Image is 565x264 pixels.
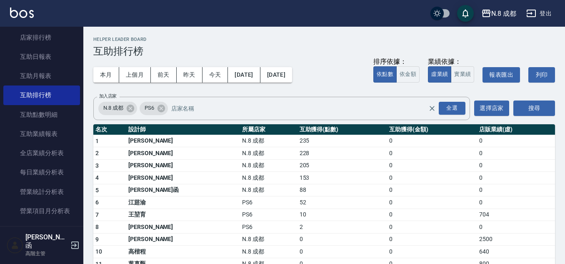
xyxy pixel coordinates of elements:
button: Open [437,100,467,116]
span: 1 [95,138,99,144]
td: PS6 [240,209,297,221]
button: 依點數 [373,66,397,83]
td: 0 [387,135,477,147]
span: 9 [95,236,99,243]
span: 2 [95,150,99,156]
button: Clear [426,103,438,114]
button: 昨天 [177,67,202,83]
td: 0 [387,221,477,234]
span: 4 [95,174,99,181]
td: N.8 成都 [240,147,297,160]
td: 10 [297,209,387,221]
div: 業績依據： [428,58,474,66]
td: 0 [477,196,555,209]
td: 153 [297,172,387,184]
td: PS6 [240,221,297,234]
div: N.8 成都 [491,8,516,19]
button: 報表匯出 [482,67,520,83]
td: 0 [387,172,477,184]
th: 店販業績(虛) [477,124,555,135]
span: 3 [95,162,99,169]
td: 江莛渝 [126,196,240,209]
td: 0 [477,159,555,172]
td: 640 [477,246,555,258]
a: 互助月報表 [3,66,80,85]
td: 0 [387,159,477,172]
div: 排序依據： [373,58,420,66]
a: 營業統計分析表 [3,182,80,201]
th: 互助獲得(點數) [297,124,387,135]
button: 前天 [151,67,177,83]
td: [PERSON_NAME] [126,147,240,160]
td: 205 [297,159,387,172]
button: [DATE] [260,67,292,83]
td: 0 [387,184,477,196]
a: 每日業績分析表 [3,163,80,182]
td: [PERSON_NAME] [126,233,240,246]
a: 全店業績分析表 [3,143,80,163]
h3: 互助排行榜 [93,45,555,57]
td: N.8 成都 [240,233,297,246]
td: 235 [297,135,387,147]
div: PS6 [140,102,168,115]
img: Person [7,237,23,254]
td: 0 [387,209,477,221]
input: 店家名稱 [169,101,443,116]
td: 88 [297,184,387,196]
span: N.8 成都 [98,104,128,112]
td: 2500 [477,233,555,246]
td: N.8 成都 [240,159,297,172]
a: 互助排行榜 [3,85,80,105]
td: PS6 [240,196,297,209]
td: 704 [477,209,555,221]
td: 2 [297,221,387,234]
td: [PERSON_NAME] [126,135,240,147]
td: 0 [387,246,477,258]
td: 0 [477,135,555,147]
span: 6 [95,199,99,206]
td: 0 [477,221,555,234]
a: 店家排行榜 [3,28,80,47]
button: [DATE] [228,67,260,83]
button: 虛業績 [428,66,451,83]
th: 名次 [93,124,126,135]
button: 上個月 [119,67,151,83]
button: 搜尋 [513,101,555,116]
td: [PERSON_NAME] [126,221,240,234]
div: N.8 成都 [98,102,137,115]
td: 高楷程 [126,246,240,258]
td: 0 [477,184,555,196]
span: 10 [95,248,102,255]
button: 實業績 [451,66,474,83]
a: 設計師業績表 [3,221,80,240]
span: 5 [95,187,99,194]
span: PS6 [140,104,159,112]
td: 52 [297,196,387,209]
button: 今天 [202,67,228,83]
a: 互助日報表 [3,47,80,66]
td: 0 [477,172,555,184]
td: N.8 成都 [240,184,297,196]
td: 0 [477,147,555,160]
td: 0 [387,147,477,160]
td: 0 [387,233,477,246]
td: 0 [387,196,477,209]
th: 互助獲得(金額) [387,124,477,135]
button: 列印 [528,67,555,83]
td: 228 [297,147,387,160]
td: [PERSON_NAME] [126,159,240,172]
td: [PERSON_NAME] [126,172,240,184]
td: N.8 成都 [240,246,297,258]
label: 加入店家 [99,93,117,99]
button: save [457,5,474,22]
span: 7 [95,211,99,218]
td: 王堃育 [126,209,240,221]
button: 選擇店家 [474,101,509,116]
th: 設計師 [126,124,240,135]
button: 本月 [93,67,119,83]
img: Logo [10,8,34,18]
button: 依金額 [396,66,420,83]
button: N.8 成都 [478,5,520,22]
a: 互助業績報表 [3,124,80,143]
td: N.8 成都 [240,172,297,184]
